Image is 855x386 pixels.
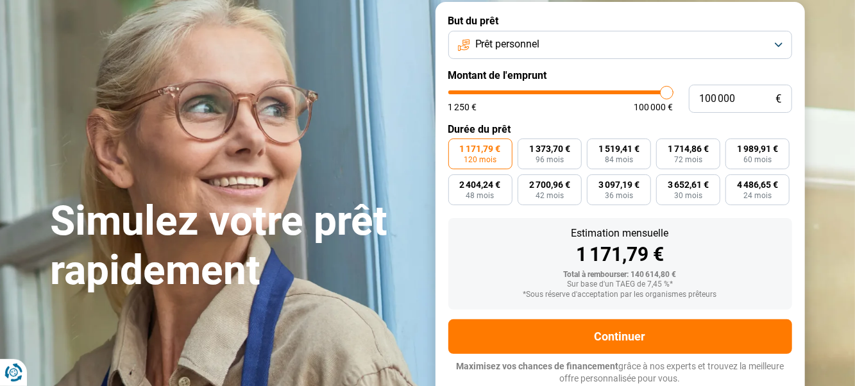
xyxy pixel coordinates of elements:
[459,280,782,289] div: Sur base d'un TAEG de 7,45 %*
[459,228,782,239] div: Estimation mensuelle
[448,360,792,385] p: grâce à nos experts et trouvez la meilleure offre personnalisée pour vous.
[536,192,564,199] span: 42 mois
[51,197,420,296] h1: Simulez votre prêt rapidement
[448,103,477,112] span: 1 250 €
[459,290,782,299] div: *Sous réserve d'acceptation par les organismes prêteurs
[634,103,673,112] span: 100 000 €
[475,37,540,51] span: Prêt personnel
[674,156,702,164] span: 72 mois
[605,156,633,164] span: 84 mois
[605,192,633,199] span: 36 mois
[536,156,564,164] span: 96 mois
[448,15,792,27] label: But du prêt
[668,180,709,189] span: 3 652,61 €
[448,123,792,135] label: Durée du prêt
[460,144,501,153] span: 1 171,79 €
[737,180,778,189] span: 4 486,65 €
[776,94,782,105] span: €
[598,180,639,189] span: 3 097,19 €
[529,144,570,153] span: 1 373,70 €
[668,144,709,153] span: 1 714,86 €
[448,69,792,81] label: Montant de l'emprunt
[464,156,496,164] span: 120 mois
[456,361,618,371] span: Maximisez vos chances de financement
[674,192,702,199] span: 30 mois
[448,319,792,354] button: Continuer
[459,245,782,264] div: 1 171,79 €
[737,144,778,153] span: 1 989,91 €
[743,156,772,164] span: 60 mois
[460,180,501,189] span: 2 404,24 €
[448,31,792,59] button: Prêt personnel
[459,271,782,280] div: Total à rembourser: 140 614,80 €
[529,180,570,189] span: 2 700,96 €
[598,144,639,153] span: 1 519,41 €
[743,192,772,199] span: 24 mois
[466,192,495,199] span: 48 mois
